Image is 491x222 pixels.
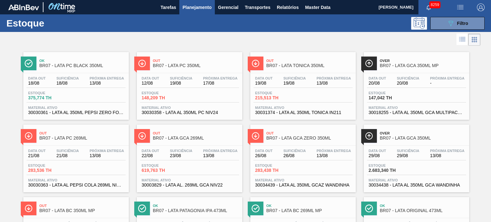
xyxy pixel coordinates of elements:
[430,149,464,153] span: Próxima Entrega
[255,168,300,173] span: 283,438 TH
[138,59,146,67] img: Ícone
[365,132,373,140] img: Ícone
[28,96,73,100] span: 375,774 TH
[245,47,359,120] a: ÍconeOutBR07 - LATA TÔNICA 350MLData out19/08Suficiência19/08Próxima Entrega13/08Estoque215,513 T...
[28,183,124,188] span: 30030363 - LATA AL PEPSI COLA 269ML NIV24
[153,59,239,63] span: Out
[468,34,480,46] div: Visão em Cards
[142,149,159,153] span: Data out
[56,81,79,86] span: 18/08
[255,149,273,153] span: Data out
[28,149,46,153] span: Data out
[28,164,73,167] span: Estoque
[153,63,239,68] span: BR07 - LATA PC 350ML
[170,76,192,80] span: Suficiência
[203,149,238,153] span: Próxima Entrega
[203,153,238,158] span: 13/08
[90,76,124,80] span: Próxima Entrega
[160,4,176,11] span: Tarefas
[39,59,126,63] span: Ok
[359,120,472,192] a: ÍconeOverBR07 - LATA GCA 350MLData out29/08Suficiência29/08Próxima Entrega13/08Estoque2.683,340 T...
[255,153,273,158] span: 26/08
[430,81,464,86] span: -
[90,153,124,158] span: 13/08
[28,178,124,182] span: Material ativo
[359,47,472,120] a: ÍconeOverBR07 - LATA GCA 350ML MPData out20/08Suficiência20/08Próxima Entrega-Estoque147,042 THMa...
[170,153,192,158] span: 23/08
[142,168,186,173] span: 619,763 TH
[266,63,353,68] span: BR07 - LATA TÔNICA 350ML
[266,136,353,141] span: BR07 - LATA GCA ZERO 350ML
[380,204,466,208] span: Ok
[170,149,192,153] span: Suficiência
[457,21,468,26] span: Filtro
[266,59,353,63] span: Out
[283,76,306,80] span: Suficiência
[6,19,98,27] h1: Estoque
[397,149,419,153] span: Suficiência
[411,17,427,30] div: Pogramando: nenhum usuário selecionado
[153,204,239,208] span: Ok
[252,59,260,67] img: Ícone
[255,76,273,80] span: Data out
[39,136,126,141] span: BR07 - LATA PC 269ML
[28,110,124,115] span: 30030361 - LATA AL 350ML PEPSI ZERO FOSCA NIV24
[142,106,238,110] span: Material ativo
[252,132,260,140] img: Ícone
[25,59,33,67] img: Ícone
[456,4,464,11] img: userActions
[153,131,239,135] span: Out
[369,96,413,100] span: 147,042 TH
[25,204,33,212] img: Ícone
[25,132,33,140] img: Ícone
[316,153,351,158] span: 13/08
[153,208,239,213] span: BR07 - LATA PATAGONIA IPA 473ML
[369,76,386,80] span: Data out
[380,208,466,213] span: BR07 - LATA ORIGINAL 473ML
[183,4,212,11] span: Planejamento
[430,153,464,158] span: 13/08
[39,131,126,135] span: Out
[380,131,466,135] span: Over
[132,47,245,120] a: ÍconeOutBR07 - LATA PC 350MLData out12/08Suficiência19/08Próxima Entrega17/08Estoque148,209 THMat...
[28,76,46,80] span: Data out
[369,183,464,188] span: 30034438 - LATA AL 350ML GCA WANDINHA
[365,204,373,212] img: Ícone
[28,91,73,95] span: Estoque
[266,204,353,208] span: Ok
[380,59,466,63] span: Over
[255,110,351,115] span: 30031374 - LATA AL 350ML TONICA IN211
[28,106,124,110] span: Material ativo
[19,47,132,120] a: ÍconeOkBR07 - LATA PC BLACK 350MLData out18/08Suficiência18/08Próxima Entrega13/08Estoque375,774 ...
[203,76,238,80] span: Próxima Entrega
[28,81,46,86] span: 18/08
[255,96,300,100] span: 215,513 TH
[245,120,359,192] a: ÍconeOutBR07 - LATA GCA ZERO 350MLData out26/08Suficiência26/08Próxima Entrega13/08Estoque283,438...
[429,1,440,8] span: 8259
[132,120,245,192] a: ÍconeOutBR07 - LATA GCA 269MLData out22/08Suficiência23/08Próxima Entrega13/08Estoque619,763 THMa...
[142,91,186,95] span: Estoque
[380,63,466,68] span: BR07 - LATA GCA 350ML MP
[8,4,39,10] img: TNhmsLtSVTkK8tSr43FrP2fwEKptu5GPRR3wAAAABJRU5ErkJggg==
[39,204,126,208] span: Out
[39,208,126,213] span: BR07 - LATA BC 350ML MP
[255,178,351,182] span: Material ativo
[397,76,419,80] span: Suficiência
[142,96,186,100] span: 148,209 TH
[369,81,386,86] span: 20/08
[369,164,413,167] span: Estoque
[28,153,46,158] span: 21/08
[369,91,413,95] span: Estoque
[56,149,79,153] span: Suficiência
[39,63,126,68] span: BR07 - LATA PC BLACK 350ML
[277,4,299,11] span: Relatórios
[266,131,353,135] span: Out
[142,81,159,86] span: 12/08
[369,178,464,182] span: Material ativo
[19,120,132,192] a: ÍconeOutBR07 - LATA PC 269MLData out21/08Suficiência21/08Próxima Entrega13/08Estoque283,536 THMat...
[142,164,186,167] span: Estoque
[255,183,351,188] span: 30034439 - LATA AL 350ML GCAZ WANDINHA
[138,204,146,212] img: Ícone
[90,149,124,153] span: Próxima Entrega
[245,4,270,11] span: Transportes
